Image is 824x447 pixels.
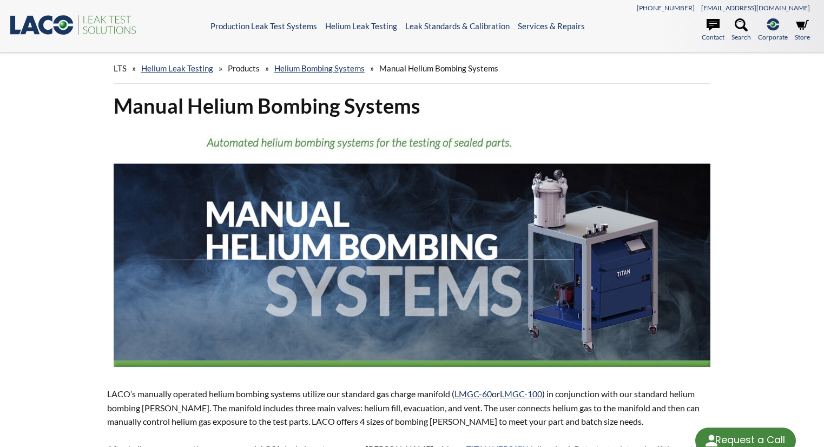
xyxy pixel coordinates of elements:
a: LMGC-60 [454,389,492,399]
span: Manual Helium Bombing Systems [379,63,498,73]
a: Contact [702,18,724,42]
a: Helium Leak Testing [325,21,397,31]
span: Corporate [758,32,788,42]
span: Products [228,63,260,73]
img: Manual Helium Bombing Systems Banner [114,128,711,366]
a: Store [795,18,810,42]
a: LMGC-100 [500,389,542,399]
a: [PHONE_NUMBER] [637,4,695,12]
span: LTS [114,63,127,73]
a: Production Leak Test Systems [210,21,317,31]
div: » » » » [114,53,711,84]
a: [EMAIL_ADDRESS][DOMAIN_NAME] [701,4,810,12]
a: Helium Bombing Systems [274,63,365,73]
a: Search [731,18,751,42]
a: Leak Standards & Calibration [405,21,510,31]
a: Helium Leak Testing [141,63,213,73]
h1: Manual Helium Bombing Systems [114,93,711,119]
a: Services & Repairs [518,21,585,31]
